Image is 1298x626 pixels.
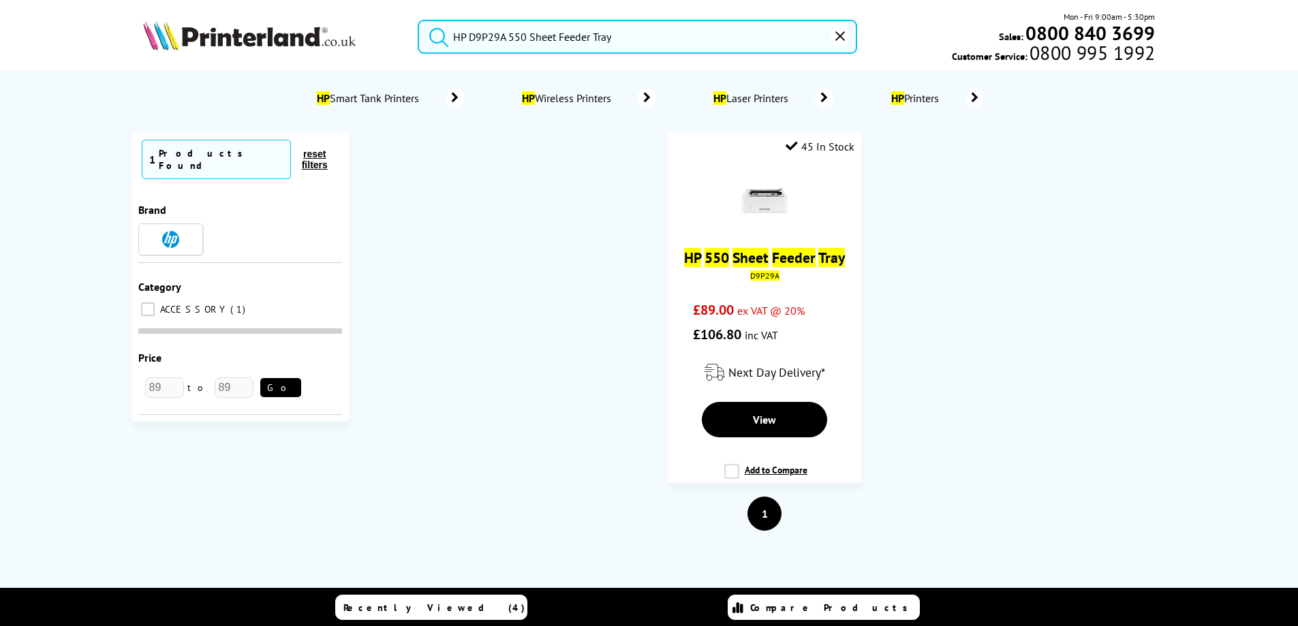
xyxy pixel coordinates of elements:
[818,248,845,267] mark: Tray
[888,91,946,105] span: Printers
[750,601,915,614] span: Compare Products
[522,91,535,105] mark: HP
[786,140,854,153] div: 45 In Stock
[149,153,155,166] span: 1
[519,89,656,108] a: HPWireless Printers
[141,302,155,316] input: ACCESSORY 1
[138,203,166,217] span: Brand
[772,248,816,267] mark: Feeder
[1027,46,1155,59] span: 0800 995 1992
[157,303,229,315] span: ACCESSORY
[737,304,805,317] span: ex VAT @ 20%
[693,326,741,343] span: £106.80
[184,381,215,394] span: to
[291,148,339,171] button: reset filters
[684,248,701,267] mark: HP
[705,248,729,267] mark: 550
[159,147,283,172] div: Products Found
[1025,20,1155,46] b: 0800 840 3699
[724,464,807,490] label: Add to Compare
[732,248,769,267] mark: Sheet
[215,377,253,398] input: 89
[162,231,179,248] img: HP
[741,177,788,225] img: HP-D9P29A-Front-Small.gif
[753,413,776,426] span: View
[335,595,527,620] a: Recently Viewed (4)
[145,377,184,398] input: 89
[693,301,734,319] span: £89.00
[711,89,833,108] a: HPLaser Printers
[728,364,825,380] span: Next Day Delivery*
[138,351,161,364] span: Price
[999,30,1023,43] span: Sales:
[711,91,794,105] span: Laser Printers
[138,280,181,294] span: Category
[702,402,827,437] a: View
[675,354,854,392] div: modal_delivery
[745,328,778,342] span: inc VAT
[315,89,465,108] a: HPSmart Tank Printers
[750,270,779,281] mark: D9P29A
[888,89,983,108] a: HPPrinters
[728,595,920,620] a: Compare Products
[143,20,401,53] a: Printerland Logo
[713,91,726,105] mark: HP
[230,303,249,315] span: 1
[952,46,1155,63] span: Customer Service:
[343,601,525,614] span: Recently Viewed (4)
[1064,10,1155,23] span: Mon - Fri 9:00am - 5:30pm
[1023,27,1155,40] a: 0800 840 3699
[143,20,356,50] img: Printerland Logo
[519,91,617,105] span: Wireless Printers
[684,248,845,267] a: HP 550 Sheet Feeder Tray
[315,91,425,105] span: Smart Tank Printers
[317,91,330,105] mark: HP
[418,20,857,54] input: Search product or brand
[891,91,904,105] mark: HP
[260,378,301,397] button: Go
